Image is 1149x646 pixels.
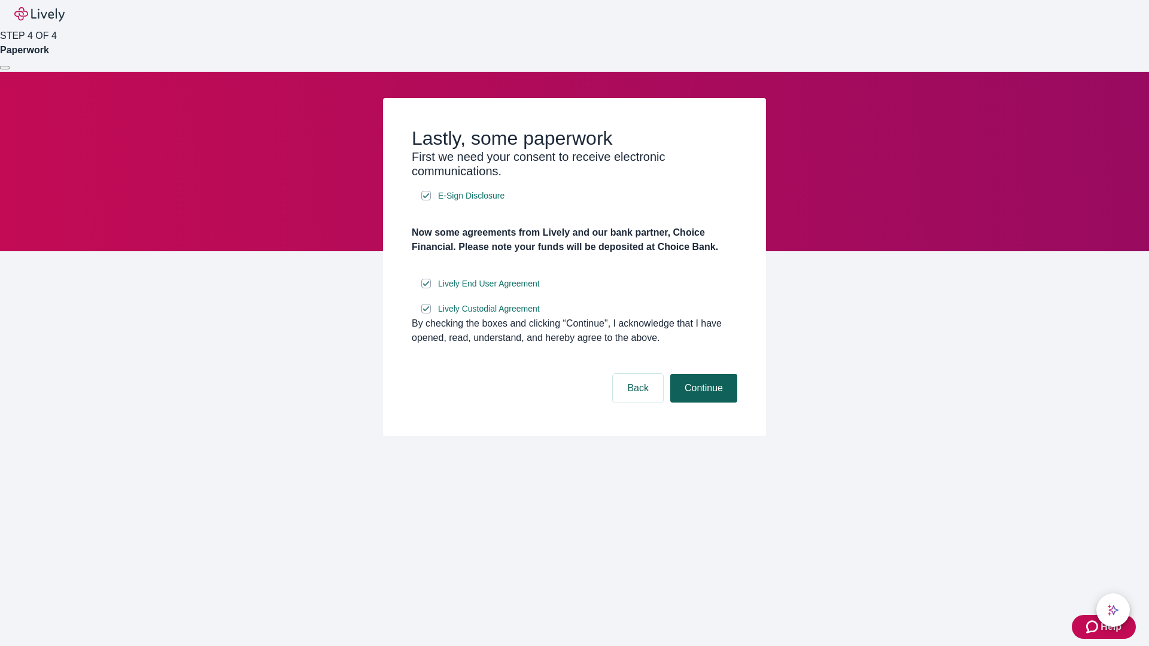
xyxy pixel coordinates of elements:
[1086,620,1101,634] svg: Zendesk support icon
[412,127,737,150] h2: Lastly, some paperwork
[412,226,737,254] h4: Now some agreements from Lively and our bank partner, Choice Financial. Please note your funds wi...
[670,374,737,403] button: Continue
[412,150,737,178] h3: First we need your consent to receive electronic communications.
[1096,593,1130,627] button: chat
[1101,620,1121,634] span: Help
[438,190,504,202] span: E-Sign Disclosure
[436,188,507,203] a: e-sign disclosure document
[613,374,663,403] button: Back
[438,278,540,290] span: Lively End User Agreement
[1072,615,1136,639] button: Zendesk support iconHelp
[436,301,542,316] a: e-sign disclosure document
[14,7,65,22] img: Lively
[412,316,737,345] div: By checking the boxes and clicking “Continue", I acknowledge that I have opened, read, understand...
[1107,604,1119,616] svg: Lively AI Assistant
[436,276,542,291] a: e-sign disclosure document
[438,303,540,315] span: Lively Custodial Agreement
